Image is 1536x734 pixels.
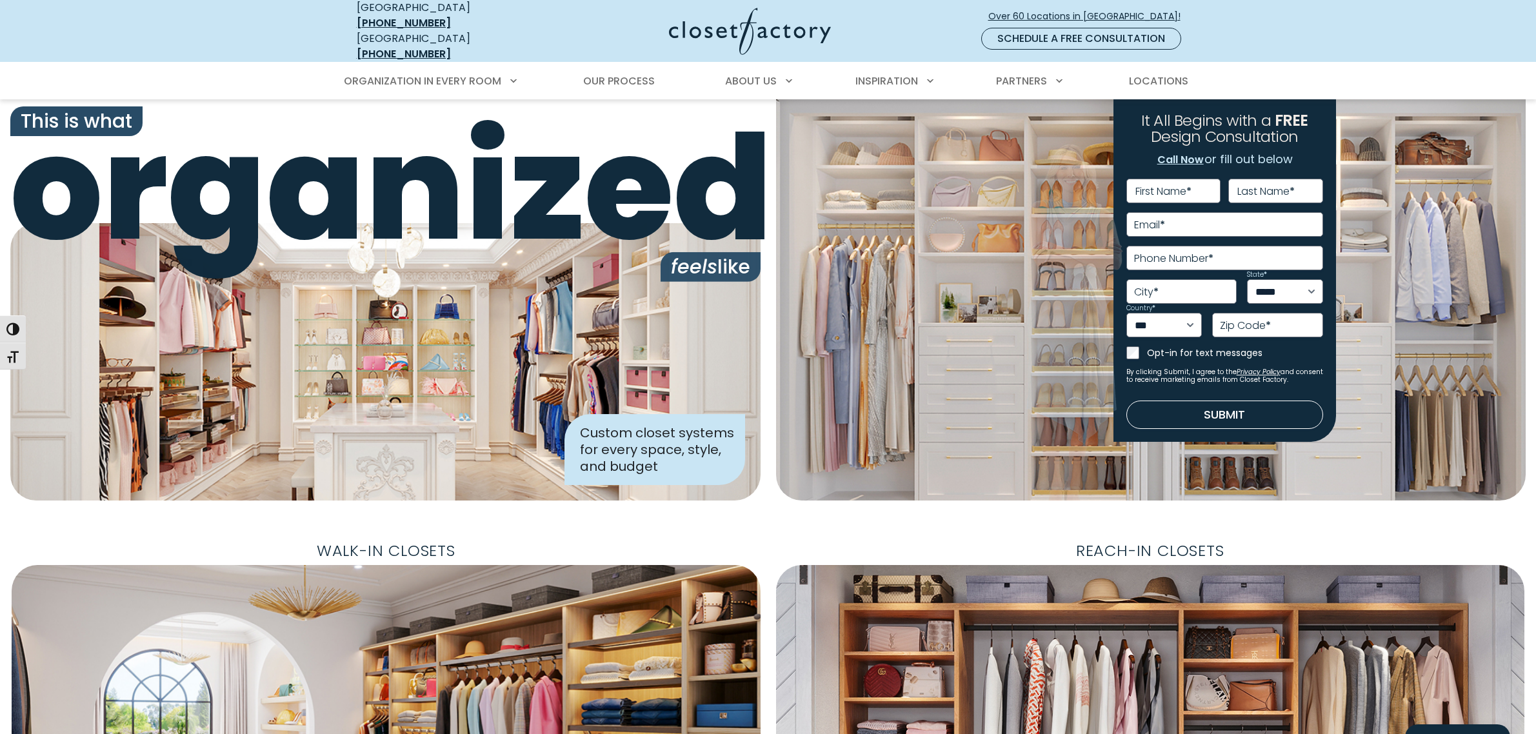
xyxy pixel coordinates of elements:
[583,74,655,88] span: Our Process
[564,414,745,485] div: Custom closet systems for every space, style, and budget
[306,537,466,565] span: Walk-In Closets
[357,46,451,61] a: [PHONE_NUMBER]
[725,74,777,88] span: About Us
[981,28,1181,50] a: Schedule a Free Consultation
[855,74,918,88] span: Inspiration
[669,8,831,55] img: Closet Factory Logo
[10,223,761,501] img: Closet Factory designed closet
[661,252,761,282] span: like
[10,115,761,261] span: organized
[996,74,1047,88] span: Partners
[988,5,1192,28] a: Over 60 Locations in [GEOGRAPHIC_DATA]!
[357,15,451,30] a: [PHONE_NUMBER]
[988,10,1191,23] span: Over 60 Locations in [GEOGRAPHIC_DATA]!
[335,63,1202,99] nav: Primary Menu
[1066,537,1235,565] span: Reach-In Closets
[671,253,717,281] i: feels
[344,74,501,88] span: Organization in Every Room
[1129,74,1188,88] span: Locations
[357,31,544,62] div: [GEOGRAPHIC_DATA]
